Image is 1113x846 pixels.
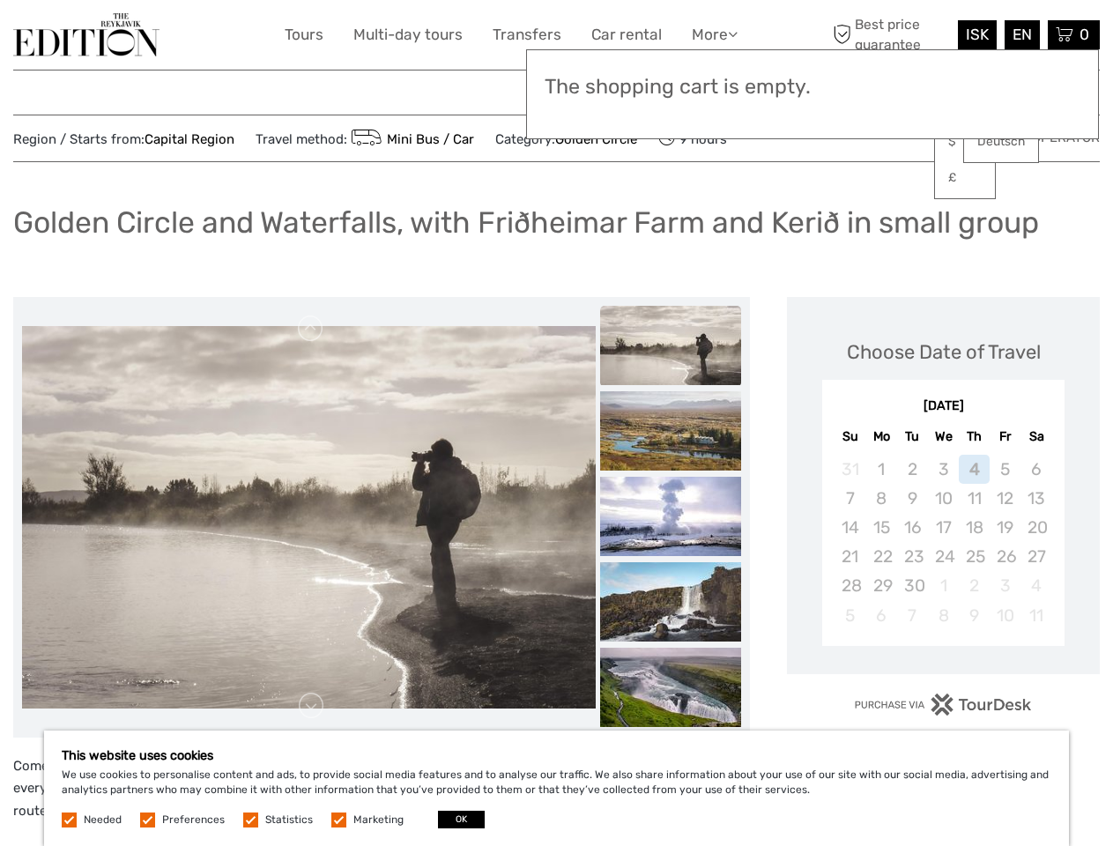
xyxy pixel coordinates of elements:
div: Not available Monday, September 29th, 2025 [866,571,897,600]
img: The Reykjavík Edition [13,13,160,56]
div: We use cookies to personalise content and ads, to provide social media features and to analyse ou... [44,731,1069,846]
img: a5ec511bdb93491082ff8628d133a763_slider_thumbnail.jpg [600,306,741,385]
a: Multi-day tours [353,22,463,48]
div: Sa [1020,425,1051,449]
div: Not available Saturday, September 13th, 2025 [1020,484,1051,513]
div: Not available Friday, October 3rd, 2025 [990,571,1020,600]
div: Not available Tuesday, September 16th, 2025 [897,513,928,542]
div: Not available Saturday, September 27th, 2025 [1020,542,1051,571]
div: Not available Wednesday, October 1st, 2025 [928,571,959,600]
button: Open LiveChat chat widget [203,27,224,48]
button: OK [438,811,485,828]
div: Not available Friday, October 10th, 2025 [990,601,1020,630]
h3: The shopping cart is empty. [545,75,1080,100]
div: Not available Tuesday, September 30th, 2025 [897,571,928,600]
div: Not available Sunday, August 31st, 2025 [835,455,865,484]
div: Not available Monday, September 8th, 2025 [866,484,897,513]
a: Car rental [591,22,662,48]
div: Not available Monday, September 22nd, 2025 [866,542,897,571]
label: Marketing [353,813,404,827]
label: Statistics [265,813,313,827]
img: fac3738c0da74e208844f1b135e88b95_slider_thumbnail.jpg [600,477,741,556]
img: f9ec8dbeb2134d19b87ea757f8d072ad_slider_thumbnail.jpg [600,648,741,727]
div: We [928,425,959,449]
div: [DATE] [822,397,1065,416]
div: Not available Monday, September 15th, 2025 [866,513,897,542]
div: Not available Monday, October 6th, 2025 [866,601,897,630]
div: month 2025-09 [827,455,1058,630]
div: Not available Thursday, October 2nd, 2025 [959,571,990,600]
div: Tu [897,425,928,449]
label: Preferences [162,813,225,827]
div: Not available Thursday, October 9th, 2025 [959,601,990,630]
span: Travel method: [256,126,474,151]
span: Region / Starts from: [13,130,234,149]
div: Not available Sunday, September 28th, 2025 [835,571,865,600]
a: Tours [285,22,323,48]
div: Not available Thursday, September 18th, 2025 [959,513,990,542]
div: Not available Saturday, September 6th, 2025 [1020,455,1051,484]
div: Not available Saturday, September 20th, 2025 [1020,513,1051,542]
div: Not available Wednesday, September 17th, 2025 [928,513,959,542]
a: Golden Circle [555,131,637,147]
a: Mini Bus / Car [347,131,474,147]
img: PurchaseViaTourDesk.png [854,694,1033,716]
div: Choose Date of Travel [847,338,1041,366]
img: 21d2284d9b84461284580f3a5e74a39a_slider_thumbnail.jpg [600,391,741,471]
a: Transfers [493,22,561,48]
div: Th [959,425,990,449]
div: Not available Tuesday, September 9th, 2025 [897,484,928,513]
span: Best price guarantee [828,15,953,54]
div: Fr [990,425,1020,449]
a: More [692,22,738,48]
div: Not available Tuesday, September 23rd, 2025 [897,542,928,571]
span: ISK [966,26,989,43]
div: Not available Thursday, September 25th, 2025 [959,542,990,571]
div: Not available Thursday, September 11th, 2025 [959,484,990,513]
div: Mo [866,425,897,449]
img: 6e3ce4742b74484eba0bb52668fb49be_main_slider.jpg [22,326,596,709]
div: Not available Sunday, September 14th, 2025 [835,513,865,542]
span: Category: [495,130,637,149]
div: Not available Friday, September 19th, 2025 [990,513,1020,542]
a: Deutsch [964,126,1038,158]
a: Capital Region [145,131,234,147]
div: Not available Wednesday, September 10th, 2025 [928,484,959,513]
div: Not available Friday, September 5th, 2025 [990,455,1020,484]
img: ce2055f15aa64298902154b741e26c4c_slider_thumbnail.jpg [600,562,741,642]
div: Not available Tuesday, October 7th, 2025 [897,601,928,630]
div: Not available Tuesday, September 2nd, 2025 [897,455,928,484]
p: Come with us and embark on an unforgettable adventure through Iceland's breathtaking [GEOGRAPHIC_... [13,755,750,823]
p: We're away right now. Please check back later! [25,31,199,45]
div: EN [1005,20,1040,49]
div: Not available Sunday, September 7th, 2025 [835,484,865,513]
h5: This website uses cookies [62,748,1051,763]
span: 0 [1077,26,1092,43]
div: Su [835,425,865,449]
a: £ [935,162,995,194]
div: Not available Thursday, September 4th, 2025 [959,455,990,484]
div: Not available Sunday, September 21st, 2025 [835,542,865,571]
div: Not available Sunday, October 5th, 2025 [835,601,865,630]
div: Not available Saturday, October 4th, 2025 [1020,571,1051,600]
div: Not available Monday, September 1st, 2025 [866,455,897,484]
div: Not available Friday, September 26th, 2025 [990,542,1020,571]
h1: Golden Circle and Waterfalls, with Friðheimar Farm and Kerið in small group [13,204,1039,241]
div: Not available Wednesday, October 8th, 2025 [928,601,959,630]
div: Not available Wednesday, September 24th, 2025 [928,542,959,571]
div: Not available Saturday, October 11th, 2025 [1020,601,1051,630]
label: Needed [84,813,122,827]
a: $ [935,126,995,158]
div: Not available Wednesday, September 3rd, 2025 [928,455,959,484]
div: Not available Friday, September 12th, 2025 [990,484,1020,513]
